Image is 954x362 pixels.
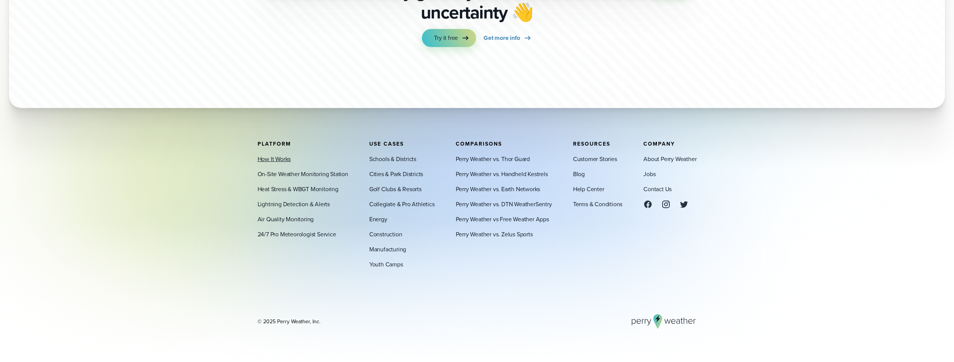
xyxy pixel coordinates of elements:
a: On-Site Weather Monitoring Station [258,169,348,178]
a: Perry Weather vs. Earth Networks [456,184,540,193]
a: Blog [573,169,585,178]
span: Get more info [484,33,520,43]
a: Heat Stress & WBGT Monitoring [258,184,338,193]
a: Collegiate & Pro Athletics [369,199,435,208]
a: Energy [369,214,387,224]
a: Air Quality Monitoring [258,214,314,224]
a: Perry Weather vs. DTN WeatherSentry [456,199,552,208]
span: Platform [258,140,291,148]
a: About Perry Weather [643,154,696,163]
a: Perry Weather vs. Zelus Sports [456,230,533,239]
a: Terms & Conditions [573,199,622,208]
a: Schools & Districts [369,154,416,163]
span: Use Cases [369,140,404,148]
a: Try it free [422,29,476,47]
a: Cities & Park Districts [369,169,423,178]
a: Get more info [484,29,532,47]
a: Lightning Detection & Alerts [258,199,330,208]
div: © 2025 Perry Weather, Inc. [258,318,320,325]
span: Comparisons [456,140,502,148]
a: 24/7 Pro Meteorologist Service [258,230,336,239]
span: Try it free [434,33,458,43]
a: Perry Weather vs Free Weather Apps [456,214,549,224]
span: Company [643,140,675,148]
a: Youth Camps [369,260,403,269]
a: Perry Weather vs. Handheld Kestrels [456,169,548,178]
a: Manufacturing [369,245,406,254]
a: How It Works [258,154,291,163]
a: Construction [369,230,402,239]
a: Contact Us [643,184,672,193]
a: Customer Stories [573,154,617,163]
a: Perry Weather vs. Thor Guard [456,154,530,163]
a: Golf Clubs & Resorts [369,184,422,193]
a: Jobs [643,169,655,178]
span: Resources [573,140,610,148]
a: Help Center [573,184,604,193]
